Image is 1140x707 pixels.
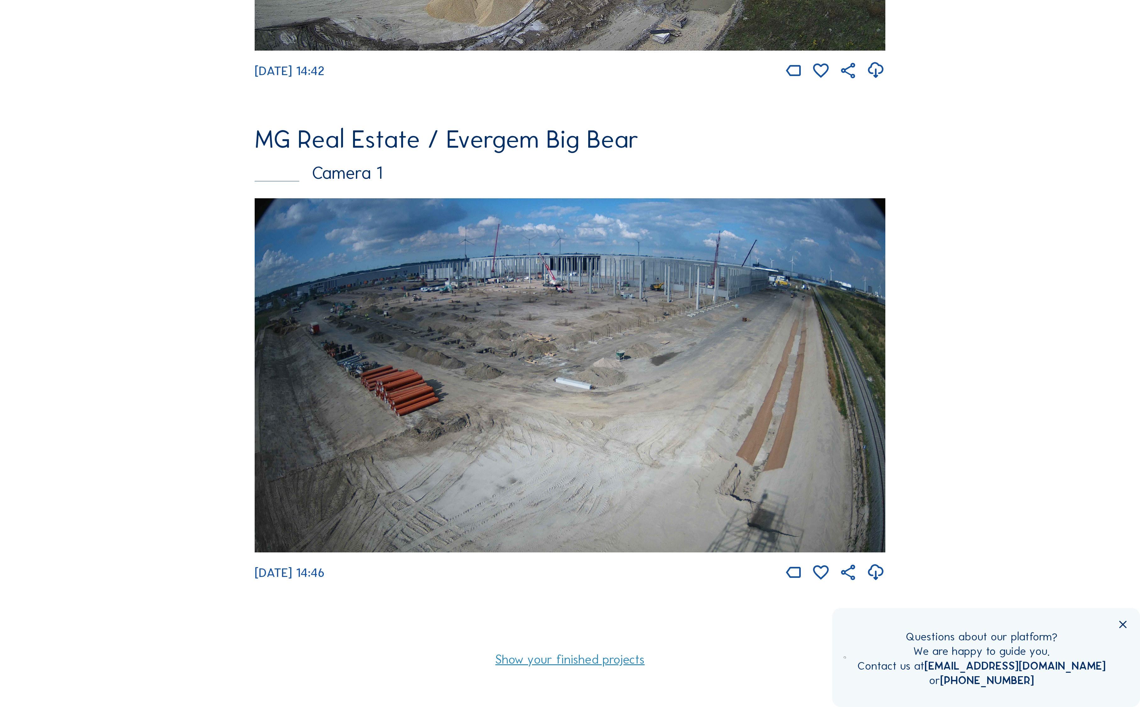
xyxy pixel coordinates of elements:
div: Camera 1 [255,164,885,182]
a: Show your finished projects [495,653,645,666]
div: We are happy to guide you. [857,644,1106,659]
span: [DATE] 14:46 [255,565,324,580]
div: MG Real Estate / Evergem Big Bear [255,127,885,152]
div: Contact us at [857,659,1106,673]
img: Image [255,198,885,553]
div: Questions about our platform? [857,629,1106,644]
a: [PHONE_NUMBER] [940,673,1034,687]
img: operator [844,629,846,686]
span: [DATE] 14:42 [255,63,324,79]
div: or [857,673,1106,688]
a: [EMAIL_ADDRESS][DOMAIN_NAME] [924,659,1106,673]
